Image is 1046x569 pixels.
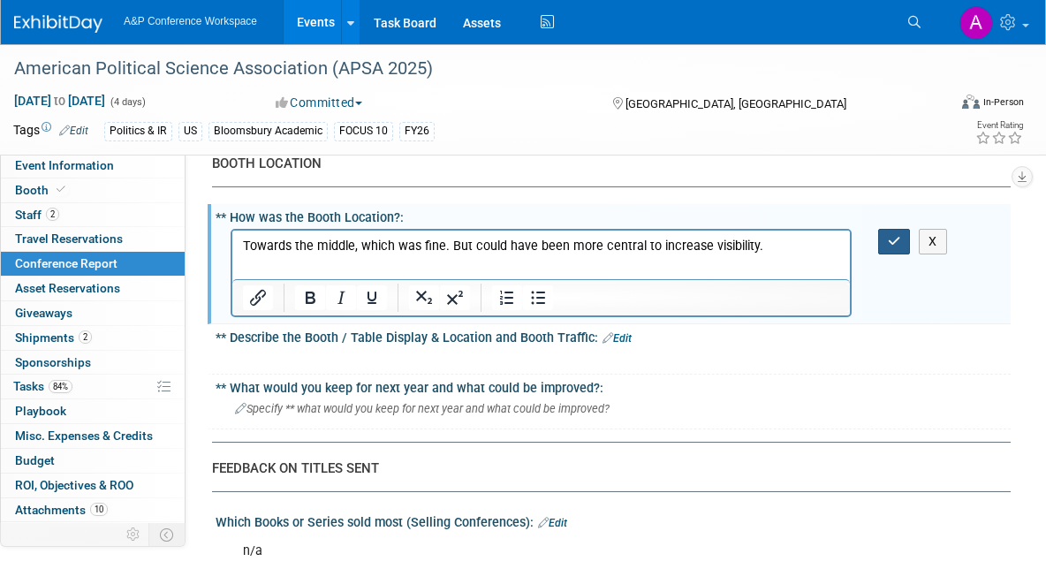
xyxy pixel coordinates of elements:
[15,158,114,172] span: Event Information
[1,424,185,448] a: Misc. Expenses & Credits
[15,503,108,517] span: Attachments
[919,229,947,254] button: X
[13,121,88,141] td: Tags
[104,122,172,140] div: Politics & IR
[216,375,1011,397] div: ** What would you keep for next year and what could be improved?:
[15,330,92,345] span: Shipments
[1,399,185,423] a: Playbook
[326,285,356,310] button: Italic
[15,306,72,320] span: Giveaways
[212,155,997,173] div: BOOTH LOCATION
[975,121,1023,130] div: Event Rating
[216,204,1011,226] div: ** How was the Booth Location?:
[212,459,997,478] div: FEEDBACK ON TITLES SENT
[13,93,106,109] span: [DATE] [DATE]
[399,122,435,140] div: FY26
[232,231,850,279] iframe: Rich Text Area
[15,429,153,443] span: Misc. Expenses & Credits
[14,15,102,33] img: ExhibitDay
[295,285,325,310] button: Bold
[440,285,470,310] button: Superscript
[15,478,133,492] span: ROI, Objectives & ROO
[1,326,185,350] a: Shipments2
[538,517,567,529] a: Edit
[90,503,108,516] span: 10
[231,534,852,569] div: n/a
[1,375,185,398] a: Tasks84%
[1,154,185,178] a: Event Information
[409,285,439,310] button: Subscript
[15,231,123,246] span: Travel Reservations
[15,281,120,295] span: Asset Reservations
[959,6,993,40] img: Atifa Jiwa
[208,122,328,140] div: Bloomsbury Academic
[1,351,185,375] a: Sponsorships
[79,330,92,344] span: 2
[982,95,1024,109] div: In-Person
[243,285,273,310] button: Insert/edit link
[1,252,185,276] a: Conference Report
[216,324,1011,347] div: ** Describe the Booth / Table Display & Location and Booth Traffic:
[15,183,69,197] span: Booth
[15,355,91,369] span: Sponsorships
[51,94,68,108] span: to
[216,509,1011,532] div: Which Books or Series sold most (Selling Conferences):
[124,15,257,27] span: A&P Conference Workspace
[15,256,117,270] span: Conference Report
[1,203,185,227] a: Staff2
[118,523,149,546] td: Personalize Event Tab Strip
[15,208,59,222] span: Staff
[357,285,387,310] button: Underline
[59,125,88,137] a: Edit
[625,97,846,110] span: [GEOGRAPHIC_DATA], [GEOGRAPHIC_DATA]
[57,185,65,194] i: Booth reservation complete
[334,122,393,140] div: FOCUS 10
[49,380,72,393] span: 84%
[1,474,185,497] a: ROI, Objectives & ROO
[269,94,369,111] button: Committed
[149,523,186,546] td: Toggle Event Tabs
[1,498,185,522] a: Attachments10
[1,277,185,300] a: Asset Reservations
[492,285,522,310] button: Numbered list
[523,285,553,310] button: Bullet list
[109,96,146,108] span: (4 days)
[15,453,55,467] span: Budget
[1,449,185,473] a: Budget
[603,332,632,345] a: Edit
[178,122,202,140] div: US
[15,404,66,418] span: Playbook
[8,53,925,85] div: American Political Science Association (APSA 2025)
[1,301,185,325] a: Giveaways
[46,208,59,221] span: 2
[1,227,185,251] a: Travel Reservations
[235,402,610,415] span: Specify ** what would you keep for next year and what could be improved?
[13,379,72,393] span: Tasks
[867,92,1024,118] div: Event Format
[962,95,980,109] img: Format-Inperson.png
[1,178,185,202] a: Booth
